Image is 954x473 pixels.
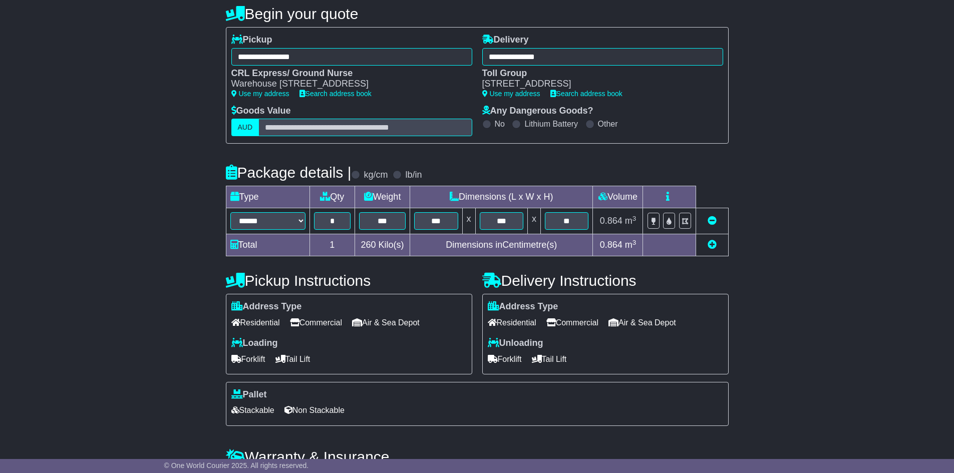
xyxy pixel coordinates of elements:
[482,79,713,90] div: [STREET_ADDRESS]
[226,6,729,22] h4: Begin your quote
[488,315,536,330] span: Residential
[309,186,355,208] td: Qty
[625,216,637,226] span: m
[164,461,309,469] span: © One World Courier 2025. All rights reserved.
[226,164,352,181] h4: Package details |
[364,170,388,181] label: kg/cm
[309,234,355,256] td: 1
[231,79,462,90] div: Warehouse [STREET_ADDRESS]
[482,35,529,46] label: Delivery
[405,170,422,181] label: lb/in
[527,208,540,234] td: x
[546,315,598,330] span: Commercial
[231,315,280,330] span: Residential
[482,68,713,79] div: Toll Group
[708,216,717,226] a: Remove this item
[231,35,272,46] label: Pickup
[231,68,462,79] div: CRL Express/ Ground Nurse
[290,315,342,330] span: Commercial
[593,186,643,208] td: Volume
[226,186,309,208] td: Type
[226,448,729,465] h4: Warranty & Insurance
[488,338,543,349] label: Unloading
[299,90,372,98] a: Search address book
[598,119,618,129] label: Other
[355,234,410,256] td: Kilo(s)
[410,234,593,256] td: Dimensions in Centimetre(s)
[632,215,637,222] sup: 3
[488,351,522,367] span: Forklift
[231,119,259,136] label: AUD
[410,186,593,208] td: Dimensions (L x W x H)
[284,402,345,418] span: Non Stackable
[231,90,289,98] a: Use my address
[231,301,302,312] label: Address Type
[524,119,578,129] label: Lithium Battery
[275,351,310,367] span: Tail Lift
[352,315,420,330] span: Air & Sea Depot
[600,240,622,250] span: 0.864
[600,216,622,226] span: 0.864
[625,240,637,250] span: m
[495,119,505,129] label: No
[708,240,717,250] a: Add new item
[355,186,410,208] td: Weight
[482,272,729,289] h4: Delivery Instructions
[632,239,637,246] sup: 3
[532,351,567,367] span: Tail Lift
[231,402,274,418] span: Stackable
[482,106,593,117] label: Any Dangerous Goods?
[462,208,475,234] td: x
[231,389,267,400] label: Pallet
[231,351,265,367] span: Forklift
[226,234,309,256] td: Total
[608,315,676,330] span: Air & Sea Depot
[550,90,622,98] a: Search address book
[488,301,558,312] label: Address Type
[482,90,540,98] a: Use my address
[226,272,472,289] h4: Pickup Instructions
[231,338,278,349] label: Loading
[231,106,291,117] label: Goods Value
[361,240,376,250] span: 260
